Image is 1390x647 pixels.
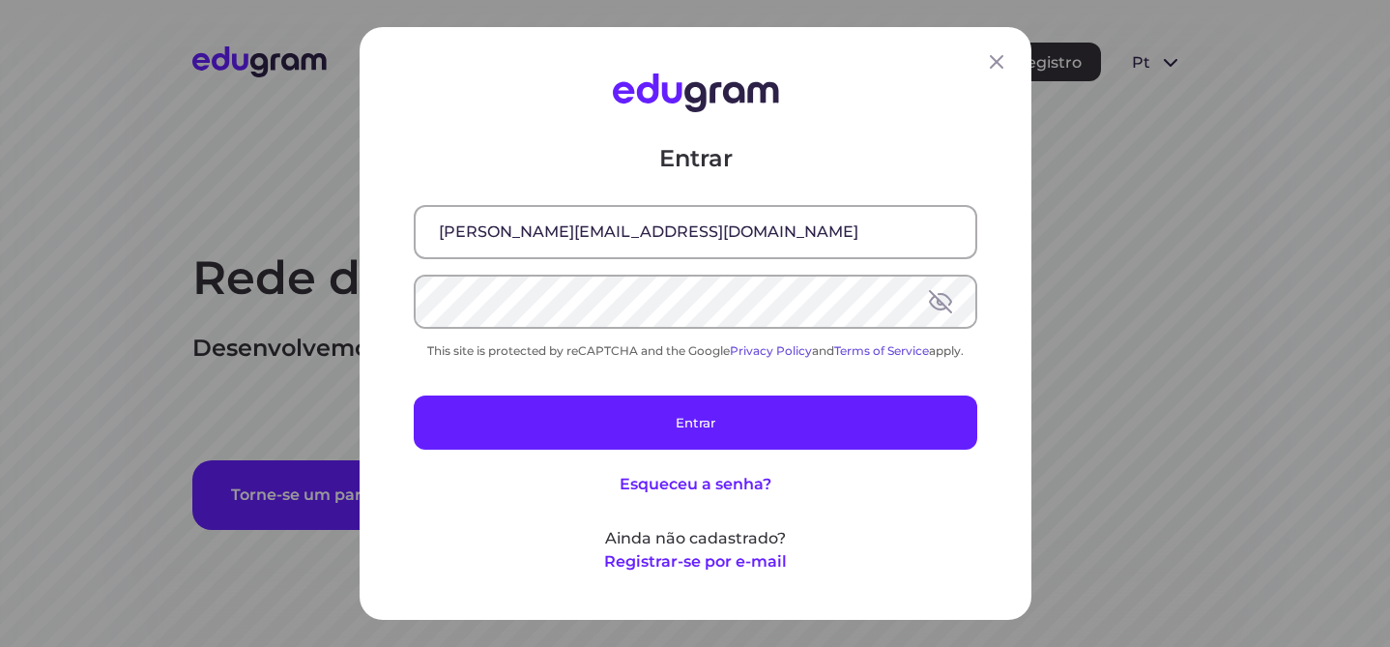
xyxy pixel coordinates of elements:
[834,343,929,358] a: Terms of Service
[612,74,778,112] img: Edugram Logo
[604,550,787,573] button: Registrar-se por e-mail
[414,527,977,550] p: Ainda não cadastrado?
[414,343,977,358] div: This site is protected by reCAPTCHA and the Google and apply.
[730,343,812,358] a: Privacy Policy
[620,473,771,496] button: Esqueceu a senha?
[416,207,975,257] input: E-mail
[414,143,977,174] p: Entrar
[414,396,977,450] button: Entrar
